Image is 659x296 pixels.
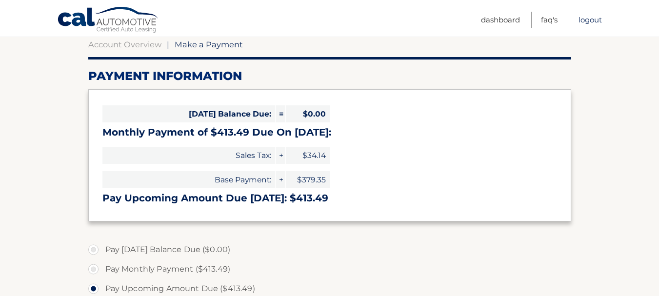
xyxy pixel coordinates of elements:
[88,240,571,259] label: Pay [DATE] Balance Due ($0.00)
[175,39,243,49] span: Make a Payment
[88,69,571,83] h2: Payment Information
[286,105,330,122] span: $0.00
[57,6,160,35] a: Cal Automotive
[579,12,602,28] a: Logout
[481,12,520,28] a: Dashboard
[102,126,557,138] h3: Monthly Payment of $413.49 Due On [DATE]:
[102,147,275,164] span: Sales Tax:
[286,171,330,188] span: $379.35
[88,39,161,49] a: Account Overview
[276,105,285,122] span: =
[276,147,285,164] span: +
[102,105,275,122] span: [DATE] Balance Due:
[88,259,571,279] label: Pay Monthly Payment ($413.49)
[102,192,557,204] h3: Pay Upcoming Amount Due [DATE]: $413.49
[541,12,558,28] a: FAQ's
[286,147,330,164] span: $34.14
[167,39,169,49] span: |
[102,171,275,188] span: Base Payment:
[276,171,285,188] span: +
